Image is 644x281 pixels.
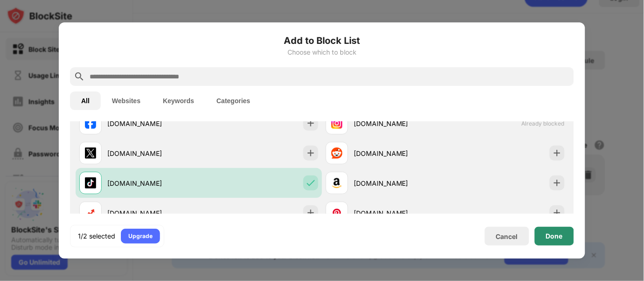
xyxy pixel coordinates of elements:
div: [DOMAIN_NAME] [354,119,445,128]
div: [DOMAIN_NAME] [354,208,445,218]
img: favicons [331,148,343,159]
div: [DOMAIN_NAME] [354,178,445,188]
div: [DOMAIN_NAME] [107,148,199,158]
button: Websites [101,91,152,110]
img: favicons [85,177,96,189]
div: Choose which to block [70,49,574,56]
div: Cancel [496,232,518,240]
div: [DOMAIN_NAME] [107,119,199,128]
div: [DOMAIN_NAME] [107,178,199,188]
button: Keywords [152,91,205,110]
h6: Add to Block List [70,34,574,48]
div: Upgrade [128,232,153,241]
img: favicons [85,118,96,129]
img: favicons [331,207,343,218]
div: Done [546,232,563,240]
div: 1/2 selected [78,232,115,241]
div: [DOMAIN_NAME] [107,208,199,218]
div: [DOMAIN_NAME] [354,148,445,158]
img: favicons [85,148,96,159]
button: Categories [205,91,261,110]
span: Already blocked [522,120,565,127]
img: favicons [331,177,343,189]
img: favicons [331,118,343,129]
img: search.svg [74,71,85,82]
img: favicons [85,207,96,218]
button: All [70,91,101,110]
